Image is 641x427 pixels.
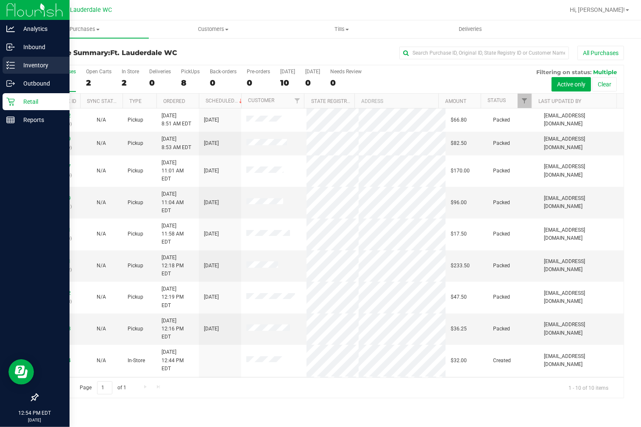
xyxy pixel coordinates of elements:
p: Analytics [15,24,66,34]
div: Open Carts [86,69,111,75]
span: [DATE] [204,230,219,238]
span: [EMAIL_ADDRESS][DOMAIN_NAME] [544,289,619,305]
span: Multiple [593,69,617,75]
a: Purchases [20,20,149,38]
div: 0 [210,78,237,88]
button: N/A [97,116,106,124]
span: Ft. Lauderdale WC [61,6,112,14]
span: [DATE] [204,199,219,207]
div: Back-orders [210,69,237,75]
span: Purchases [20,25,149,33]
div: Needs Review [330,69,362,75]
span: Not Applicable [97,263,106,269]
span: Tills [278,25,406,33]
span: Page of 1 [72,381,134,394]
div: PickUps [181,69,200,75]
a: Deliveries [406,20,535,38]
p: Inventory [15,60,66,70]
a: Amount [445,98,466,104]
a: Filter [290,94,304,108]
inline-svg: Inventory [6,61,15,69]
inline-svg: Analytics [6,25,15,33]
span: Packed [493,325,510,333]
p: Outbound [15,78,66,89]
span: Ft. Lauderdale WC [110,49,177,57]
span: Pickup [128,262,143,270]
span: Not Applicable [97,168,106,174]
span: $47.50 [451,293,467,301]
button: Active only [552,77,591,91]
span: Hi, [PERSON_NAME]! [570,6,625,13]
span: Pickup [128,167,143,175]
span: [EMAIL_ADDRESS][DOMAIN_NAME] [544,352,619,369]
span: [DATE] [204,167,219,175]
div: 10 [280,78,295,88]
iframe: Resource center [8,359,34,385]
span: Pickup [128,139,143,147]
input: 1 [97,381,112,394]
span: [DATE] [204,325,219,333]
span: [EMAIL_ADDRESS][DOMAIN_NAME] [544,194,619,211]
div: 0 [330,78,362,88]
span: $96.00 [451,199,467,207]
a: Ordered [163,98,185,104]
span: [EMAIL_ADDRESS][DOMAIN_NAME] [544,135,619,151]
span: [DATE] [204,116,219,124]
div: 0 [305,78,320,88]
span: Packed [493,199,510,207]
inline-svg: Inbound [6,43,15,51]
div: Deliveries [149,69,171,75]
inline-svg: Reports [6,116,15,124]
span: Not Applicable [97,200,106,205]
span: Deliveries [447,25,493,33]
span: Created [493,357,511,365]
button: N/A [97,167,106,175]
a: Sync Status [87,98,120,104]
span: [DATE] 12:44 PM EDT [162,348,194,373]
div: 0 [247,78,270,88]
span: $233.50 [451,262,470,270]
inline-svg: Outbound [6,79,15,88]
span: [EMAIL_ADDRESS][DOMAIN_NAME] [544,112,619,128]
span: Not Applicable [97,294,106,300]
div: Pre-orders [247,69,270,75]
span: [DATE] 12:16 PM EDT [162,317,194,341]
span: [DATE] 8:53 AM EDT [162,135,191,151]
span: Pickup [128,199,143,207]
div: In Store [122,69,139,75]
span: $82.50 [451,139,467,147]
span: [DATE] 12:19 PM EDT [162,285,194,310]
button: All Purchases [577,46,624,60]
span: [EMAIL_ADDRESS][DOMAIN_NAME] [544,163,619,179]
span: Packed [493,167,510,175]
span: Not Applicable [97,358,106,363]
span: Packed [493,230,510,238]
span: [DATE] 11:58 AM EDT [162,222,194,247]
a: Type [129,98,142,104]
p: [DATE] [4,417,66,423]
div: [DATE] [305,69,320,75]
a: Status [488,97,506,103]
span: 1 - 10 of 10 items [562,381,615,394]
button: N/A [97,199,106,207]
div: 2 [86,78,111,88]
button: N/A [97,325,106,333]
a: Scheduled [206,98,244,104]
span: Not Applicable [97,140,106,146]
a: Last Updated By [538,98,581,104]
button: N/A [97,139,106,147]
span: Not Applicable [97,231,106,237]
span: [DATE] [204,139,219,147]
span: [EMAIL_ADDRESS][DOMAIN_NAME] [544,226,619,242]
span: [DATE] 11:04 AM EDT [162,190,194,215]
span: Packed [493,262,510,270]
inline-svg: Retail [6,97,15,106]
p: 12:54 PM EDT [4,409,66,417]
div: [DATE] [280,69,295,75]
span: Not Applicable [97,326,106,332]
input: Search Purchase ID, Original ID, State Registry ID or Customer Name... [399,47,569,59]
span: [DATE] 12:18 PM EDT [162,254,194,278]
span: Filtering on status: [536,69,591,75]
span: [DATE] 8:51 AM EDT [162,112,191,128]
span: Pickup [128,293,143,301]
